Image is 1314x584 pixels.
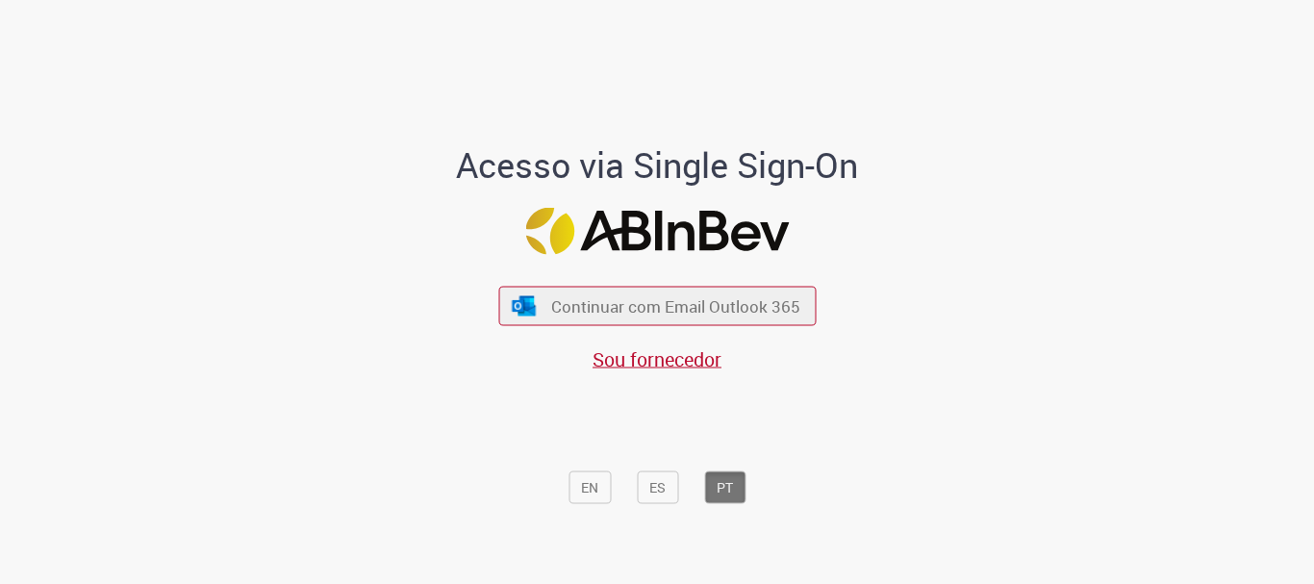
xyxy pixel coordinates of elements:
button: EN [569,471,611,504]
h1: Acesso via Single Sign-On [391,146,924,185]
img: Logo ABInBev [525,208,789,255]
button: PT [704,471,745,504]
a: Sou fornecedor [593,346,721,372]
span: Continuar com Email Outlook 365 [551,295,800,317]
button: ícone Azure/Microsoft 360 Continuar com Email Outlook 365 [498,287,816,326]
button: ES [637,471,678,504]
img: ícone Azure/Microsoft 360 [511,295,538,316]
